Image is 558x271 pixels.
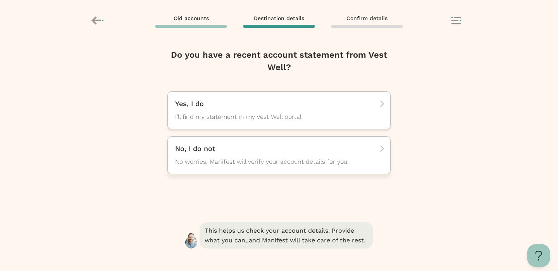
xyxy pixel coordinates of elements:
img: Henry - retirement transfer assistant [185,233,197,249]
span: No worries, Manifest will verify your account details for you. [175,157,369,166]
span: I’ll find my statement in my Vest Well portal [175,112,369,122]
span: Old accounts [174,15,209,22]
iframe: Help Scout Beacon - Open [527,244,550,267]
h2: Do you have a recent account statement from Vest Well? [168,49,390,74]
p: No, I do not [175,144,377,153]
span: This helps us check your account details. Provide what you can, and Manifest will take care of th... [200,222,373,249]
span: Destination details [254,15,304,22]
p: Yes, I do [175,99,377,108]
span: Confirm details [346,15,387,22]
